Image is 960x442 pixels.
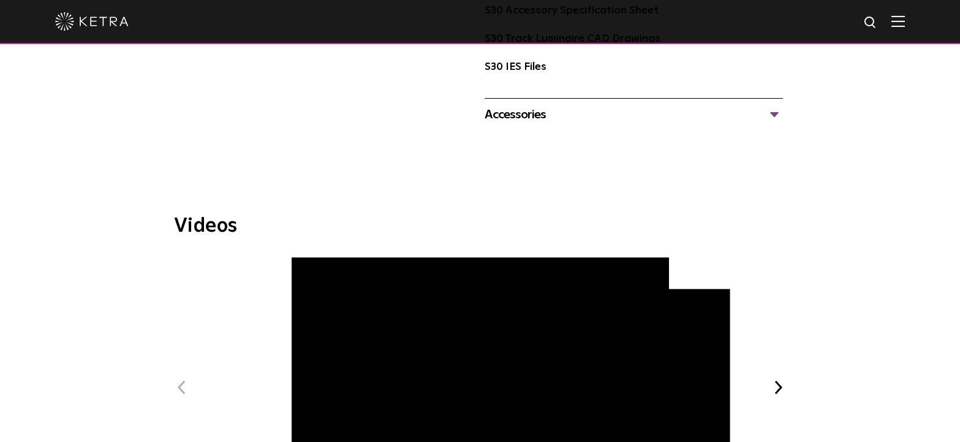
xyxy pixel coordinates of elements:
div: Accessories [485,105,783,124]
button: Previous [174,379,190,395]
h3: Videos [174,216,787,236]
img: search icon [863,15,879,31]
img: ketra-logo-2019-white [55,12,129,31]
img: Hamburger%20Nav.svg [891,15,905,27]
a: S30 IES Files [485,62,546,72]
button: Next [771,379,787,395]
